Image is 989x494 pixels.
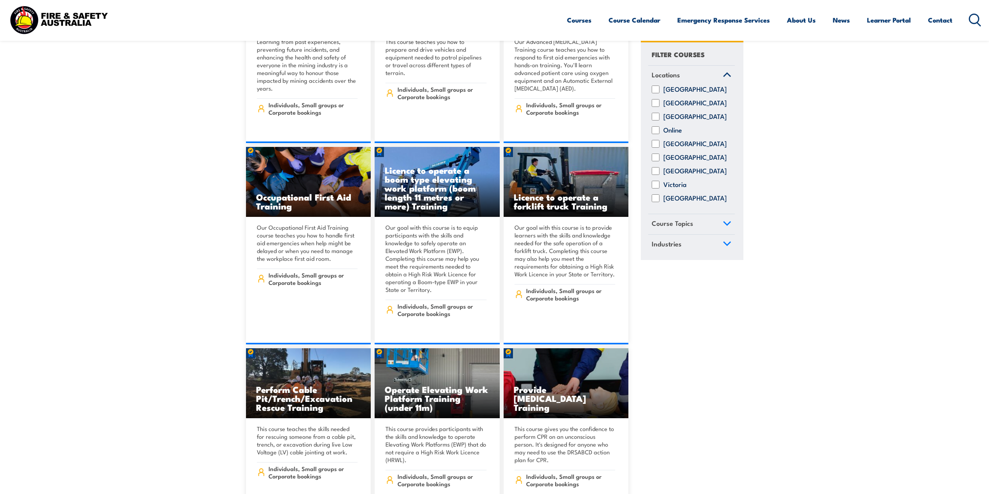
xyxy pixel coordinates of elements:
[385,385,490,412] h3: Operate Elevating Work Platform Training (under 11m)
[652,218,693,229] span: Course Topics
[928,10,952,30] a: Contact
[269,465,358,480] span: Individuals, Small groups or Corporate bookings
[652,239,682,249] span: Industries
[526,101,615,116] span: Individuals, Small groups or Corporate bookings
[375,348,500,418] a: Operate Elevating Work Platform Training (under 11m)
[504,147,629,217] img: Licence to operate a forklift truck Training
[663,154,727,162] label: [GEOGRAPHIC_DATA]
[385,166,490,210] h3: Licence to operate a boom type elevating work platform (boom length 11 metres or more) Training
[663,99,727,107] label: [GEOGRAPHIC_DATA]
[648,66,735,86] a: Locations
[246,147,371,217] a: Occupational First Aid Training
[663,181,687,189] label: Victoria
[257,425,358,456] p: This course teaches the skills needed for rescuing someone from a cable pit, trench, or excavatio...
[663,168,727,175] label: [GEOGRAPHIC_DATA]
[375,147,500,217] img: Licence to operate a boom type elevating work platform (boom length 11 metres or more) TRAINING
[385,38,487,77] p: This course teaches you how to prepare and drive vehicles and equipment needed to patrol pipeline...
[514,192,619,210] h3: Licence to operate a forklift truck Training
[515,223,616,278] p: Our goal with this course is to provide learners with the skills and knowledge needed for the saf...
[257,223,358,262] p: Our Occupational First Aid Training course teaches you how to handle first aid emergencies when h...
[663,140,727,148] label: [GEOGRAPHIC_DATA]
[663,113,727,121] label: [GEOGRAPHIC_DATA]
[375,348,500,418] img: VOC – EWP under 11m TRAINING
[375,147,500,217] a: Licence to operate a boom type elevating work platform (boom length 11 metres or more) Training
[504,348,629,418] a: Provide [MEDICAL_DATA] Training
[257,38,358,92] p: Learning from past experiences, preventing future incidents, and enhancing the health and safety ...
[833,10,850,30] a: News
[256,385,361,412] h3: Perform Cable Pit/Trench/Excavation Rescue Training
[867,10,911,30] a: Learner Portal
[504,348,629,418] img: Provide Cardiopulmonary Resuscitation Training
[256,192,361,210] h3: Occupational First Aid Training
[269,101,358,116] span: Individuals, Small groups or Corporate bookings
[398,86,487,100] span: Individuals, Small groups or Corporate bookings
[246,147,371,217] img: Occupational First Aid Training course
[385,425,487,464] p: This course provides participants with the skills and knowledge to operate Elevating Work Platfor...
[663,86,727,94] label: [GEOGRAPHIC_DATA]
[385,223,487,293] p: Our goal with this course is to equip participants with the skills and knowledge to safely operat...
[515,425,616,464] p: This course gives you the confidence to perform CPR on an unconscious person. It's designed for a...
[787,10,816,30] a: About Us
[515,38,616,92] p: Our Advanced [MEDICAL_DATA] Training course teaches you how to respond to first aid emergencies w...
[652,70,680,80] span: Locations
[652,49,705,59] h4: FILTER COURSES
[514,385,619,412] h3: Provide [MEDICAL_DATA] Training
[526,473,615,487] span: Individuals, Small groups or Corporate bookings
[398,302,487,317] span: Individuals, Small groups or Corporate bookings
[663,195,727,202] label: [GEOGRAPHIC_DATA]
[648,215,735,235] a: Course Topics
[648,235,735,255] a: Industries
[398,473,487,487] span: Individuals, Small groups or Corporate bookings
[567,10,591,30] a: Courses
[269,271,358,286] span: Individuals, Small groups or Corporate bookings
[663,127,682,134] label: Online
[246,348,371,418] a: Perform Cable Pit/Trench/Excavation Rescue Training
[526,287,615,302] span: Individuals, Small groups or Corporate bookings
[246,348,371,418] img: Perform Cable Pit/Trench/Excavation Rescue TRAINING
[677,10,770,30] a: Emergency Response Services
[609,10,660,30] a: Course Calendar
